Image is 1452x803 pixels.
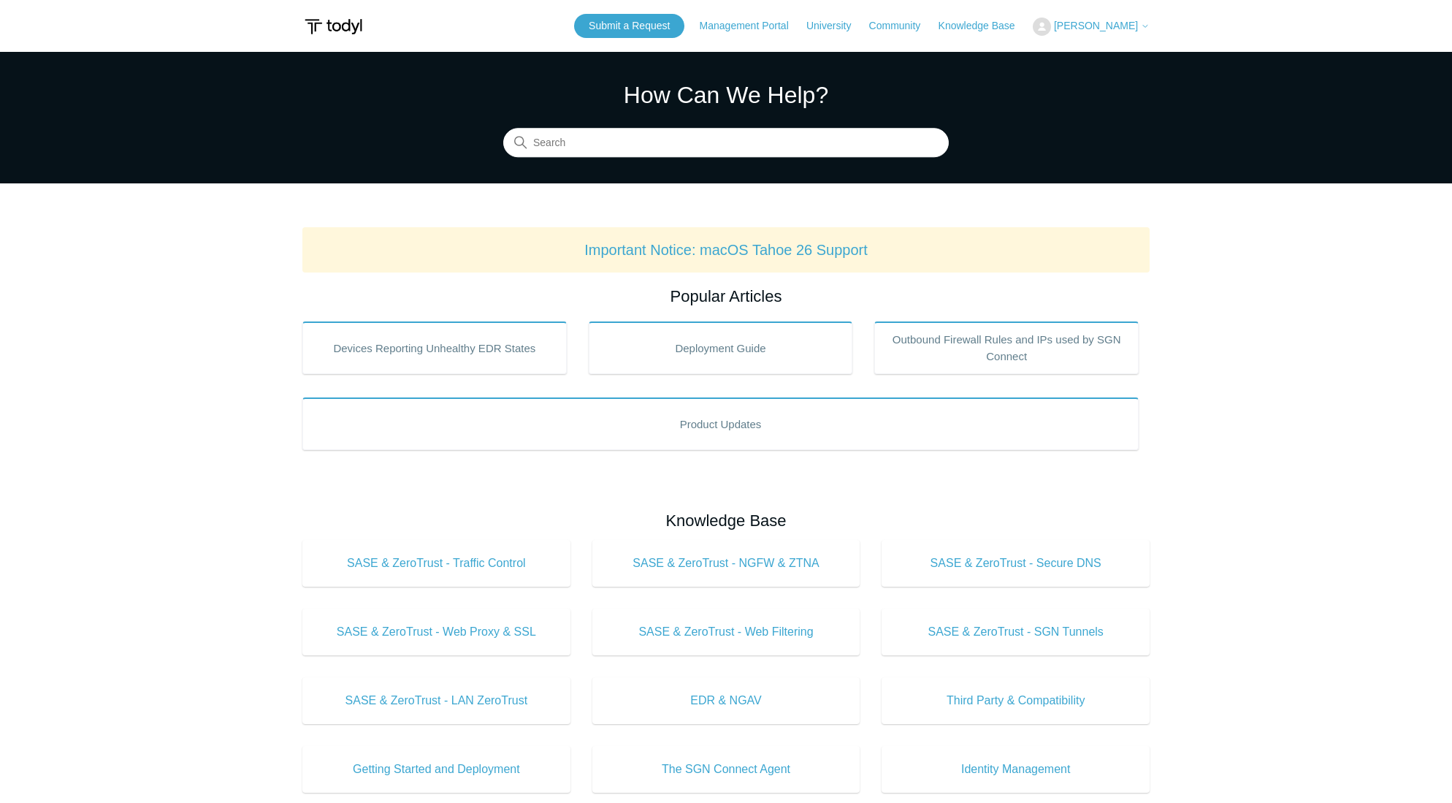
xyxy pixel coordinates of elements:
a: Management Portal [700,18,803,34]
a: Community [869,18,936,34]
a: Identity Management [882,746,1150,793]
a: SASE & ZeroTrust - LAN ZeroTrust [302,677,570,724]
a: Devices Reporting Unhealthy EDR States [302,321,567,374]
a: Third Party & Compatibility [882,677,1150,724]
img: Todyl Support Center Help Center home page [302,13,364,40]
span: SASE & ZeroTrust - SGN Tunnels [903,623,1128,641]
span: [PERSON_NAME] [1054,20,1138,31]
a: SASE & ZeroTrust - Web Proxy & SSL [302,609,570,655]
a: Submit a Request [574,14,684,38]
a: Important Notice: macOS Tahoe 26 Support [584,242,868,258]
a: SASE & ZeroTrust - Traffic Control [302,540,570,587]
span: Identity Management [903,761,1128,778]
span: SASE & ZeroTrust - Web Proxy & SSL [324,623,549,641]
span: Third Party & Compatibility [903,692,1128,709]
h2: Knowledge Base [302,509,1150,533]
span: SASE & ZeroTrust - NGFW & ZTNA [614,555,838,572]
a: University [806,18,866,34]
a: SASE & ZeroTrust - Secure DNS [882,540,1150,587]
span: The SGN Connect Agent [614,761,838,778]
span: EDR & NGAV [614,692,838,709]
a: The SGN Connect Agent [592,746,860,793]
a: SASE & ZeroTrust - NGFW & ZTNA [592,540,860,587]
h2: Popular Articles [302,284,1150,308]
a: SASE & ZeroTrust - SGN Tunnels [882,609,1150,655]
span: Getting Started and Deployment [324,761,549,778]
a: Product Updates [302,397,1139,450]
a: Deployment Guide [589,321,853,374]
a: Outbound Firewall Rules and IPs used by SGN Connect [874,321,1139,374]
a: Getting Started and Deployment [302,746,570,793]
span: SASE & ZeroTrust - Secure DNS [903,555,1128,572]
a: SASE & ZeroTrust - Web Filtering [592,609,860,655]
span: SASE & ZeroTrust - Web Filtering [614,623,838,641]
span: SASE & ZeroTrust - Traffic Control [324,555,549,572]
h1: How Can We Help? [503,77,949,113]
span: SASE & ZeroTrust - LAN ZeroTrust [324,692,549,709]
a: EDR & NGAV [592,677,860,724]
a: Knowledge Base [939,18,1030,34]
button: [PERSON_NAME] [1033,18,1150,36]
input: Search [503,129,949,158]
